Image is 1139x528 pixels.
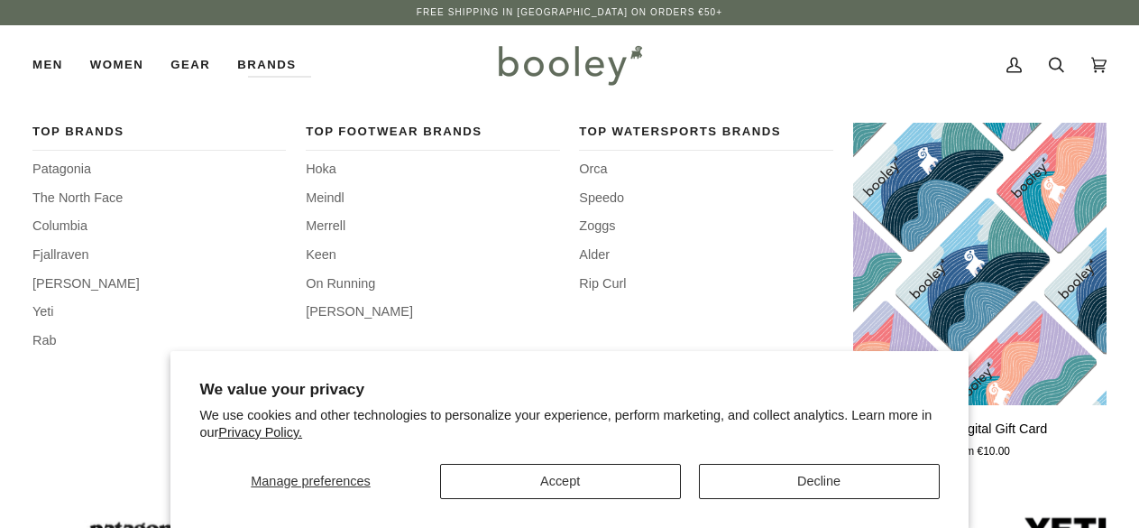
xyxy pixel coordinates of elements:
[579,160,833,180] a: Orca
[77,25,157,105] a: Women
[853,123,1107,405] a: Booley Digital Gift Card
[306,123,560,141] span: Top Footwear Brands
[579,217,833,236] a: Zoggs
[853,412,1107,460] a: Booley Digital Gift Card
[579,274,833,294] a: Rip Curl
[237,56,296,74] span: Brands
[32,160,286,180] a: Patagonia
[306,245,560,265] a: Keen
[251,474,370,488] span: Manage preferences
[853,123,1107,459] product-grid-item: Booley Digital Gift Card
[306,160,560,180] a: Hoka
[32,274,286,294] a: [PERSON_NAME]
[306,189,560,208] a: Meindl
[32,245,286,265] a: Fjallraven
[32,25,77,105] a: Men
[224,25,309,105] a: Brands
[199,464,421,499] button: Manage preferences
[306,123,560,151] a: Top Footwear Brands
[32,302,286,322] a: Yeti
[699,464,940,499] button: Decline
[32,331,286,351] a: Rab
[32,217,286,236] a: Columbia
[912,420,1047,440] p: Booley Digital Gift Card
[950,444,1010,460] span: From €10.00
[579,123,833,151] a: Top Watersports Brands
[491,39,648,91] img: Booley
[199,380,939,399] h2: We value your privacy
[306,274,560,294] a: On Running
[853,123,1107,405] product-grid-item-variant: €10.00
[32,123,286,151] a: Top Brands
[306,302,560,322] a: [PERSON_NAME]
[90,56,143,74] span: Women
[32,56,63,74] span: Men
[157,25,224,105] a: Gear
[199,407,939,441] p: We use cookies and other technologies to personalize your experience, perform marketing, and coll...
[417,5,722,20] p: Free Shipping in [GEOGRAPHIC_DATA] on Orders €50+
[224,25,309,105] div: Brands Top Brands Patagonia The North Face Columbia Fjallraven [PERSON_NAME] Yeti Rab Top Footwea...
[32,189,286,208] a: The North Face
[440,464,681,499] button: Accept
[306,217,560,236] a: Merrell
[579,123,833,141] span: Top Watersports Brands
[218,425,302,440] a: Privacy Policy.
[579,245,833,265] a: Alder
[32,123,286,141] span: Top Brands
[170,56,210,74] span: Gear
[579,189,833,208] a: Speedo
